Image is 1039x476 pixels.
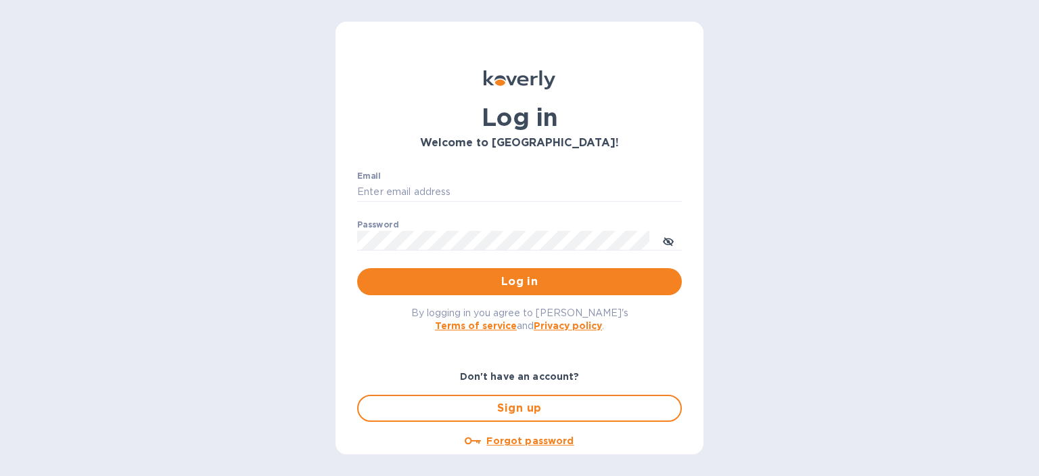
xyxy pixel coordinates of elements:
[357,395,682,422] button: Sign up
[357,182,682,202] input: Enter email address
[435,320,517,331] a: Terms of service
[357,103,682,131] h1: Log in
[411,307,628,331] span: By logging in you agree to [PERSON_NAME]'s and .
[368,274,671,290] span: Log in
[369,400,670,416] span: Sign up
[534,320,602,331] a: Privacy policy
[484,70,555,89] img: Koverly
[357,172,381,180] label: Email
[486,435,574,446] u: Forgot password
[460,371,580,382] b: Don't have an account?
[357,221,398,229] label: Password
[655,227,682,254] button: toggle password visibility
[357,137,682,150] h3: Welcome to [GEOGRAPHIC_DATA]!
[357,268,682,295] button: Log in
